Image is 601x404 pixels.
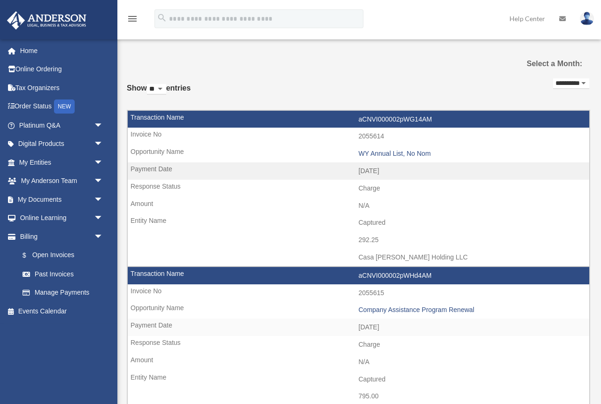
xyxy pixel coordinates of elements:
[94,209,113,228] span: arrow_drop_down
[128,336,589,354] td: Charge
[7,209,117,228] a: Online Learningarrow_drop_down
[7,97,117,116] a: Order StatusNEW
[7,41,117,60] a: Home
[359,306,585,314] div: Company Assistance Program Renewal
[128,319,589,336] td: [DATE]
[128,267,589,285] td: aCNVI000002pWHd4AM
[94,153,113,172] span: arrow_drop_down
[128,180,589,198] td: Charge
[157,13,167,23] i: search
[7,135,117,153] a: Digital Productsarrow_drop_down
[519,57,582,70] label: Select a Month:
[94,135,113,154] span: arrow_drop_down
[13,265,113,283] a: Past Invoices
[359,150,585,158] div: WY Annual List, No Nom
[580,12,594,25] img: User Pic
[128,162,589,180] td: [DATE]
[13,283,117,302] a: Manage Payments
[127,13,138,24] i: menu
[128,197,589,215] td: N/A
[7,153,117,172] a: My Entitiesarrow_drop_down
[127,82,191,104] label: Show entries
[147,84,166,95] select: Showentries
[128,111,589,129] td: aCNVI000002pWG14AM
[7,302,117,320] a: Events Calendar
[128,214,589,232] td: Captured
[94,116,113,135] span: arrow_drop_down
[7,78,117,97] a: Tax Organizers
[128,353,589,371] td: N/A
[7,116,117,135] a: Platinum Q&Aarrow_drop_down
[94,190,113,209] span: arrow_drop_down
[128,128,589,145] td: 2055614
[54,99,75,114] div: NEW
[7,60,117,79] a: Online Ordering
[7,227,117,246] a: Billingarrow_drop_down
[128,249,589,267] td: Casa [PERSON_NAME] Holding LLC
[7,190,117,209] a: My Documentsarrow_drop_down
[7,172,117,191] a: My Anderson Teamarrow_drop_down
[28,250,32,261] span: $
[13,246,117,265] a: $Open Invoices
[94,172,113,191] span: arrow_drop_down
[127,16,138,24] a: menu
[128,284,589,302] td: 2055615
[128,231,589,249] td: 292.25
[128,371,589,389] td: Captured
[94,227,113,246] span: arrow_drop_down
[4,11,89,30] img: Anderson Advisors Platinum Portal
